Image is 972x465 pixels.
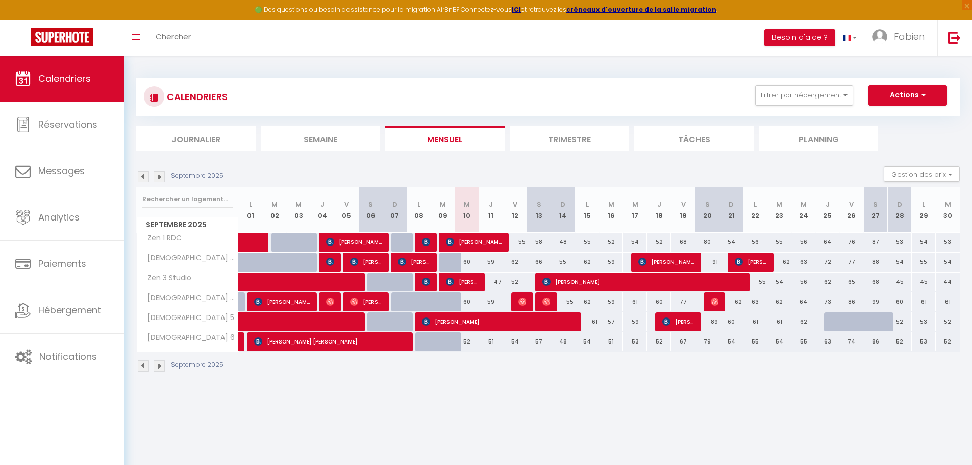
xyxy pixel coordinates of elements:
div: 54 [503,332,527,351]
abbr: V [849,200,854,209]
div: 52 [503,273,527,291]
div: 86 [863,332,887,351]
button: Actions [868,85,947,106]
span: [PERSON_NAME] [326,292,334,311]
span: Chercher [156,31,191,42]
button: Gestion des prix [884,166,960,182]
th: 13 [527,187,551,233]
button: Ouvrir le widget de chat LiveChat [8,4,39,35]
div: 44 [936,273,960,291]
div: 76 [839,233,863,252]
abbr: V [681,200,686,209]
div: 61 [767,312,791,331]
abbr: L [922,200,925,209]
abbr: S [873,200,878,209]
span: Notifications [39,350,97,363]
span: [PERSON_NAME] [422,232,430,252]
abbr: M [801,200,807,209]
div: 61 [912,292,936,311]
span: [DEMOGRAPHIC_DATA] 2 RDC [138,253,240,264]
abbr: M [464,200,470,209]
div: 61 [743,312,767,331]
img: Super Booking [31,28,93,46]
div: 59 [599,253,623,272]
div: 55 [767,233,791,252]
div: 53 [936,233,960,252]
th: 01 [239,187,263,233]
th: 08 [407,187,431,233]
div: 66 [527,253,551,272]
div: 56 [791,233,815,252]
div: 48 [551,233,575,252]
span: Calendriers [38,72,91,85]
th: 17 [623,187,647,233]
div: 52 [599,233,623,252]
th: 25 [815,187,839,233]
span: Fabien [894,30,925,43]
div: 62 [503,253,527,272]
span: [DEMOGRAPHIC_DATA] 4 Balnéo [138,292,240,304]
div: 77 [671,292,695,311]
th: 09 [431,187,455,233]
abbr: S [705,200,710,209]
span: [PERSON_NAME] [638,252,694,272]
div: 74 [839,332,863,351]
div: 63 [743,292,767,311]
abbr: D [897,200,902,209]
th: 30 [936,187,960,233]
span: [PERSON_NAME] [446,232,502,252]
span: [DEMOGRAPHIC_DATA] 6 [138,332,237,344]
abbr: L [754,200,757,209]
div: 60 [455,253,479,272]
abbr: L [586,200,589,209]
th: 21 [719,187,743,233]
abbr: S [537,200,541,209]
span: [PERSON_NAME] [254,292,310,311]
div: 54 [719,233,743,252]
div: 54 [767,332,791,351]
div: 64 [791,292,815,311]
span: Hébergement [38,304,101,316]
th: 07 [383,187,407,233]
span: [PERSON_NAME] [446,272,478,291]
div: 61 [936,292,960,311]
p: Septembre 2025 [171,360,223,370]
div: 63 [791,253,815,272]
div: 62 [791,312,815,331]
abbr: V [344,200,349,209]
span: [PERSON_NAME] [542,292,551,311]
span: [PERSON_NAME] [662,312,694,331]
a: Chercher [148,20,198,56]
div: 51 [479,332,503,351]
a: [PERSON_NAME] [239,332,244,352]
a: créneaux d'ouverture de la salle migration [566,5,716,14]
div: 55 [743,273,767,291]
abbr: M [295,200,302,209]
div: 59 [623,312,647,331]
button: Besoin d'aide ? [764,29,835,46]
a: ... Fabien [864,20,937,56]
span: [PERSON_NAME] [350,292,382,311]
th: 11 [479,187,503,233]
th: 29 [912,187,936,233]
div: 80 [695,233,719,252]
div: 72 [815,253,839,272]
span: Septembre 2025 [137,217,238,232]
li: Planning [759,126,878,151]
div: 63 [815,332,839,351]
span: [PERSON_NAME] [398,252,430,272]
div: 67 [671,332,695,351]
div: 53 [623,332,647,351]
th: 03 [287,187,311,233]
span: [PERSON_NAME] [PERSON_NAME] [254,332,406,351]
div: 60 [455,292,479,311]
abbr: L [249,200,252,209]
th: 19 [671,187,695,233]
span: Zen 1 RDC [138,233,184,244]
div: 62 [719,292,743,311]
div: 54 [887,253,911,272]
a: ICI [512,5,521,14]
div: 45 [887,273,911,291]
th: 23 [767,187,791,233]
